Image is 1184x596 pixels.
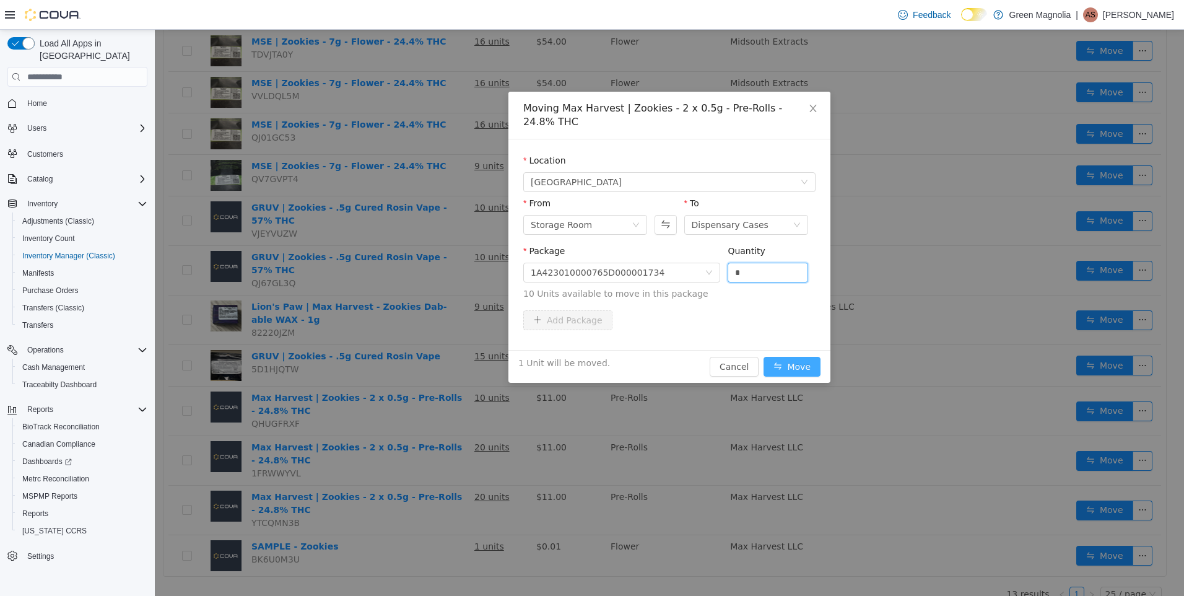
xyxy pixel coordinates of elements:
[17,300,147,315] span: Transfers (Classic)
[22,548,147,564] span: Settings
[477,191,485,200] i: icon: down
[961,8,987,21] input: Dark Mode
[17,524,147,538] span: Washington CCRS
[17,248,120,263] a: Inventory Manager (Classic)
[2,547,152,565] button: Settings
[1076,7,1078,22] p: |
[529,169,544,178] label: To
[646,149,653,157] i: icon: down
[17,283,147,298] span: Purchase Orders
[22,422,100,432] span: BioTrack Reconciliation
[22,439,95,449] span: Canadian Compliance
[22,268,54,278] span: Manifests
[22,491,77,501] span: MSPMP Reports
[893,2,955,27] a: Feedback
[27,345,64,355] span: Operations
[22,343,69,357] button: Operations
[551,239,558,248] i: icon: down
[368,169,396,178] label: From
[22,303,84,313] span: Transfers (Classic)
[12,453,152,470] a: Dashboards
[22,196,147,211] span: Inventory
[27,174,53,184] span: Catalog
[22,402,147,417] span: Reports
[17,437,147,452] span: Canadian Compliance
[12,230,152,247] button: Inventory Count
[17,506,147,521] span: Reports
[22,147,68,162] a: Customers
[638,191,646,200] i: icon: down
[22,196,63,211] button: Inventory
[22,95,147,111] span: Home
[12,247,152,265] button: Inventory Manager (Classic)
[17,419,147,434] span: BioTrack Reconciliation
[641,62,676,97] button: Close
[27,405,53,414] span: Reports
[2,341,152,359] button: Operations
[27,199,58,209] span: Inventory
[1009,7,1071,22] p: Green Magnolia
[961,21,962,22] span: Dark Mode
[12,418,152,436] button: BioTrack Reconciliation
[12,470,152,488] button: Metrc Reconciliation
[22,320,53,330] span: Transfers
[12,376,152,393] button: Traceabilty Dashboard
[12,505,152,522] button: Reports
[17,454,147,469] span: Dashboards
[17,437,100,452] a: Canadian Compliance
[12,359,152,376] button: Cash Management
[17,266,147,281] span: Manifests
[22,474,89,484] span: Metrc Reconciliation
[27,149,63,159] span: Customers
[35,37,147,62] span: Load All Apps in [GEOGRAPHIC_DATA]
[368,281,458,300] button: icon: plusAdd Package
[1103,7,1174,22] p: [PERSON_NAME]
[17,524,92,538] a: [US_STATE] CCRS
[27,123,46,133] span: Users
[368,258,661,271] span: 10 Units available to move in this package
[376,234,510,252] div: 1A423010000765D000001734
[22,343,147,357] span: Operations
[17,231,147,246] span: Inventory Count
[22,457,72,467] span: Dashboards
[22,251,115,261] span: Inventory Manager (Classic)
[555,327,604,347] button: Cancel
[25,9,81,21] img: Cova
[913,9,951,21] span: Feedback
[22,121,147,136] span: Users
[2,94,152,112] button: Home
[573,216,611,226] label: Quantity
[17,318,147,333] span: Transfers
[17,489,82,504] a: MSPMP Reports
[2,170,152,188] button: Catalog
[22,509,48,519] span: Reports
[17,248,147,263] span: Inventory Manager (Classic)
[22,234,75,243] span: Inventory Count
[22,216,94,226] span: Adjustments (Classic)
[12,282,152,299] button: Purchase Orders
[22,402,58,417] button: Reports
[17,300,89,315] a: Transfers (Classic)
[500,185,521,205] button: Swap
[22,380,97,390] span: Traceabilty Dashboard
[376,186,437,204] div: Storage Room
[17,214,99,229] a: Adjustments (Classic)
[22,286,79,296] span: Purchase Orders
[17,360,90,375] a: Cash Management
[363,327,455,340] span: 1 Unit will be moved.
[17,419,105,434] a: BioTrack Reconciliation
[17,318,58,333] a: Transfers
[2,401,152,418] button: Reports
[22,172,147,186] span: Catalog
[2,144,152,162] button: Customers
[22,146,147,161] span: Customers
[537,186,614,204] div: Dispensary Cases
[609,327,666,347] button: icon: swapMove
[17,454,77,469] a: Dashboards
[2,195,152,213] button: Inventory
[17,489,147,504] span: MSPMP Reports
[27,99,47,108] span: Home
[12,265,152,282] button: Manifests
[12,299,152,317] button: Transfers (Classic)
[22,549,59,564] a: Settings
